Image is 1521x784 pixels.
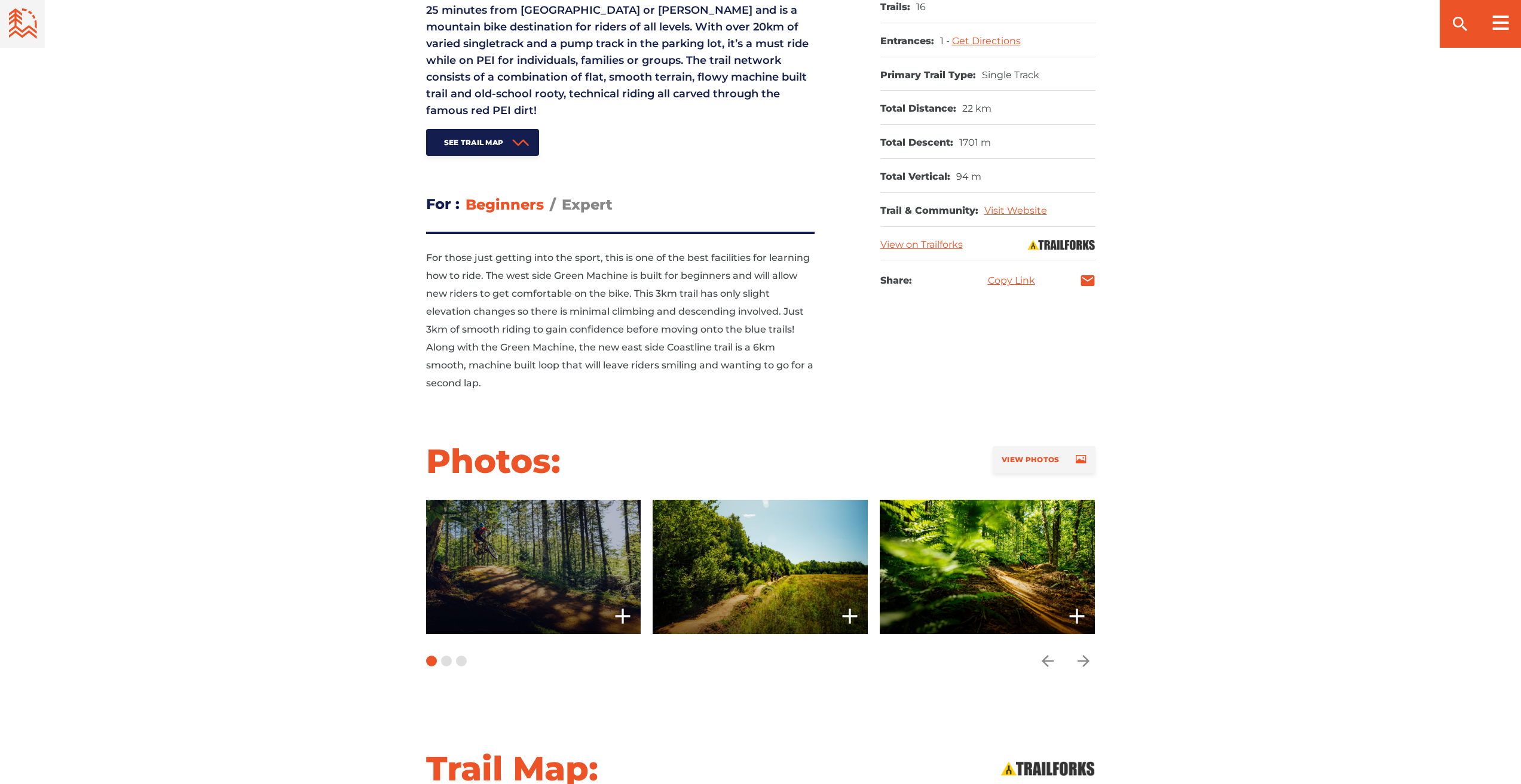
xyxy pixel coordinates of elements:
[1039,652,1057,670] ion-icon: arrow back
[880,205,978,217] dt: Trail & Community:
[940,35,952,47] span: 1
[993,446,1095,473] a: View Photos
[426,656,437,666] button: Carousel Page 1 (Current Slide)
[880,1,910,14] dt: Trails:
[426,252,813,389] span: For those just getting into the sport, this is one of the best facilities for learning how to rid...
[441,656,452,666] button: Carousel Page 2
[1002,455,1059,464] span: View Photos
[982,69,1039,82] dd: Single Track
[426,192,460,217] h3: For
[466,196,544,213] span: Beginners
[880,69,976,82] dt: Primary Trail Type:
[1000,760,1095,777] img: View on Trailforks.com
[1027,239,1095,251] img: Trailforks
[988,276,1035,285] a: Copy Link
[426,634,467,688] div: Carousel Pagination
[880,171,950,183] dt: Total Vertical:
[880,137,953,149] dt: Total Descent:
[952,35,1021,47] a: Get Directions
[838,604,862,628] ion-icon: add
[562,196,613,213] span: Expert
[1080,273,1095,288] a: mail
[1075,652,1092,670] ion-icon: arrow forward
[1065,604,1089,628] ion-icon: add
[916,1,926,14] dd: 16
[880,103,956,115] dt: Total Distance:
[962,103,991,115] dd: 22 km
[880,272,912,289] h3: Share:
[984,205,1047,216] a: Visit Website
[959,137,991,149] dd: 1701 m
[880,35,934,48] dt: Entrances:
[426,440,561,482] h2: Photos:
[426,129,540,156] a: See Trail Map
[880,239,963,250] a: View on Trailforks
[1450,14,1470,33] ion-icon: search
[444,138,504,147] span: See Trail Map
[1036,634,1095,688] div: Carousel Navigation
[611,604,635,628] ion-icon: add
[956,171,981,183] dd: 94 m
[456,656,467,666] button: Carousel Page 3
